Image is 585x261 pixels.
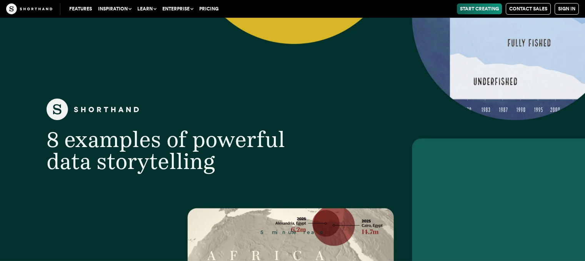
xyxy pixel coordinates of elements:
a: Contact Sales [506,3,551,15]
img: The Craft [6,3,52,14]
a: Pricing [196,3,222,14]
button: Enterprise [159,3,196,14]
span: 8 examples of powerful data storytelling [47,126,285,174]
a: Start Creating [457,3,502,14]
span: 5 minute read [260,229,324,235]
button: Inspiration [95,3,134,14]
a: Sign in [555,3,579,15]
button: Learn [134,3,159,14]
a: Features [66,3,95,14]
